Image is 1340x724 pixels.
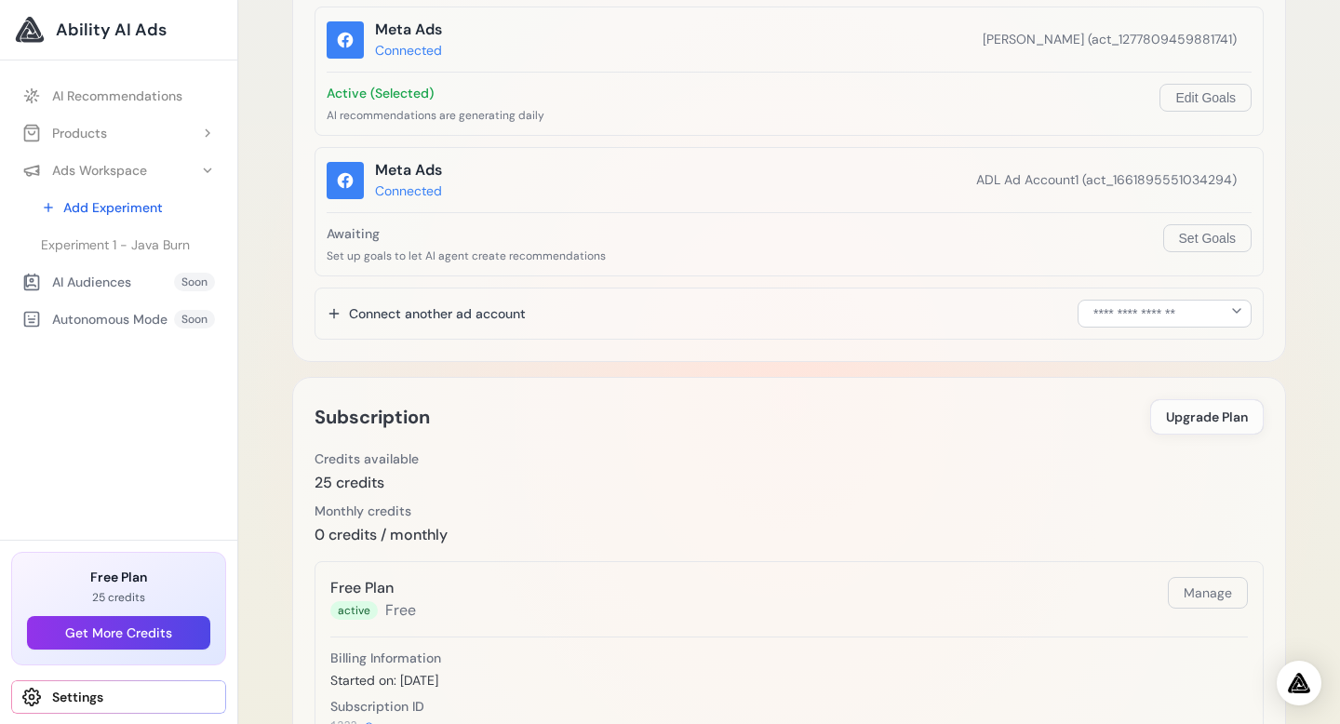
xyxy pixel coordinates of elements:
[30,191,226,224] a: Add Experiment
[1168,577,1248,609] button: Manage
[1150,399,1264,435] button: Upgrade Plan
[11,116,226,150] button: Products
[315,472,419,494] div: 25 credits
[22,310,167,328] div: Autonomous Mode
[330,649,1248,667] h4: Billing Information
[41,235,190,254] span: Experiment 1 - Java Burn
[56,17,167,43] span: Ability AI Ads
[22,273,131,291] div: AI Audiences
[27,568,210,586] h3: Free Plan
[330,601,378,620] span: active
[174,273,215,291] span: Soon
[330,697,1248,716] h4: Subscription ID
[27,616,210,650] button: Get More Credits
[330,577,416,599] h3: Free Plan
[385,599,416,622] span: Free
[1166,408,1248,426] span: Upgrade Plan
[315,502,448,520] div: Monthly credits
[174,310,215,328] span: Soon
[315,524,448,546] div: 0 credits / monthly
[27,590,210,605] p: 25 credits
[330,671,1248,690] p: Started on: [DATE]
[22,161,147,180] div: Ads Workspace
[15,15,222,45] a: Ability AI Ads
[315,449,419,468] div: Credits available
[11,680,226,714] a: Settings
[22,124,107,142] div: Products
[315,402,430,432] h2: Subscription
[1277,661,1321,705] div: Open Intercom Messenger
[11,154,226,187] button: Ads Workspace
[11,79,226,113] a: AI Recommendations
[30,228,226,261] a: Experiment 1 - Java Burn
